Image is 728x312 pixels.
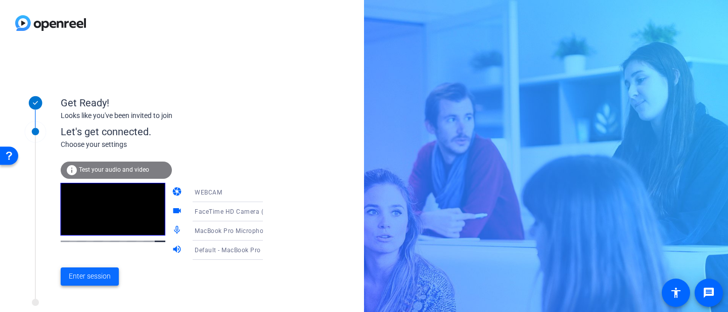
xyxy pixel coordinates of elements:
[61,95,263,110] div: Get Ready!
[69,271,111,282] span: Enter session
[172,206,184,218] mat-icon: videocam
[195,226,298,235] span: MacBook Pro Microphone (Built-in)
[61,267,119,286] button: Enter session
[703,287,715,299] mat-icon: message
[66,164,78,176] mat-icon: info
[172,186,184,199] mat-icon: camera
[172,225,184,237] mat-icon: mic_none
[670,287,682,299] mat-icon: accessibility
[195,246,316,254] span: Default - MacBook Pro Speakers (Built-in)
[61,110,263,121] div: Looks like you've been invited to join
[61,124,284,139] div: Let's get connected.
[195,189,222,196] span: WEBCAM
[172,244,184,256] mat-icon: volume_up
[61,139,284,150] div: Choose your settings
[79,166,149,173] span: Test your audio and video
[195,207,325,215] span: FaceTime HD Camera (Built-in) (05ac:8514)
